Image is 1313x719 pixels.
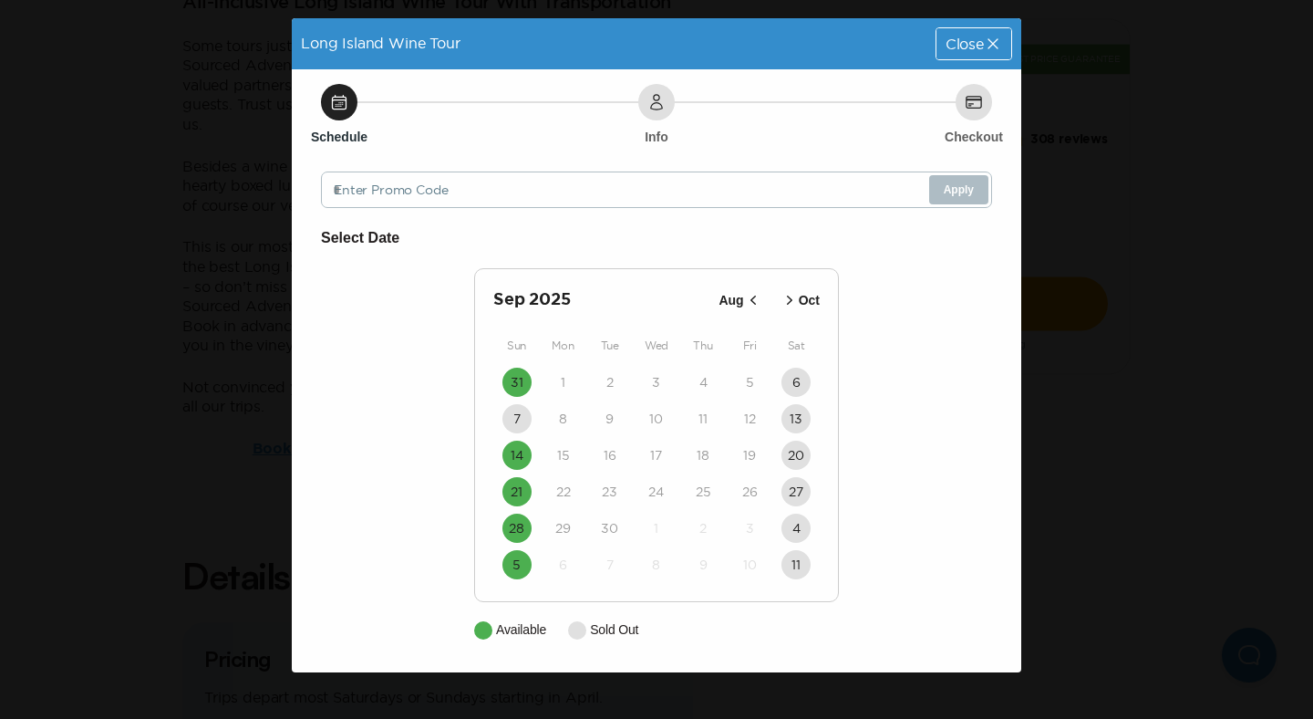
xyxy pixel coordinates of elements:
button: 15 [549,441,578,470]
time: 8 [652,556,660,574]
time: 23 [602,483,617,501]
button: 22 [549,477,578,506]
button: 1 [642,514,671,543]
time: 14 [511,446,523,464]
time: 3 [746,519,754,537]
time: 9 [699,556,708,574]
time: 2 [606,373,614,391]
button: 14 [502,441,532,470]
time: 4 [792,519,801,537]
p: Available [496,620,546,640]
time: 9 [605,410,614,428]
p: Aug [719,291,743,310]
span: Close [946,36,984,51]
button: 31 [502,368,532,397]
button: 26 [735,477,764,506]
button: 21 [502,477,532,506]
button: 11 [781,550,811,579]
button: 29 [549,514,578,543]
time: 6 [792,373,801,391]
time: 8 [559,410,567,428]
button: 28 [502,514,532,543]
time: 5 [512,556,521,574]
button: 19 [735,441,764,470]
time: 26 [742,483,758,501]
button: Oct [775,286,825,316]
time: 28 [509,519,524,537]
div: Tue [586,335,633,357]
time: 18 [697,446,709,464]
button: 24 [642,477,671,506]
button: 8 [549,404,578,433]
time: 1 [561,373,565,391]
div: Thu [680,335,727,357]
button: 17 [642,441,671,470]
time: 20 [788,446,804,464]
button: 9 [595,404,625,433]
h6: Schedule [311,128,367,146]
button: 8 [642,550,671,579]
h2: Sep 2025 [493,287,713,313]
time: 11 [698,410,708,428]
time: 22 [556,483,571,501]
button: 7 [502,404,532,433]
button: 16 [595,441,625,470]
time: 1 [654,519,658,537]
time: 29 [555,519,571,537]
button: 23 [595,477,625,506]
button: 6 [781,368,811,397]
time: 31 [511,373,523,391]
button: 10 [642,404,671,433]
time: 3 [652,373,660,391]
time: 30 [601,519,618,537]
button: 2 [595,368,625,397]
p: Sold Out [590,620,638,640]
button: 5 [502,550,532,579]
time: 10 [743,556,757,574]
div: Mon [540,335,586,357]
h6: Checkout [945,128,1003,146]
time: 16 [604,446,616,464]
p: Oct [799,291,820,310]
time: 13 [790,410,802,428]
button: Aug [713,286,767,316]
time: 25 [696,483,711,501]
button: 7 [595,550,625,579]
time: 7 [513,410,521,428]
time: 15 [557,446,570,464]
button: 6 [549,550,578,579]
button: 9 [688,550,718,579]
button: 27 [781,477,811,506]
div: Wed [633,335,679,357]
button: 2 [688,514,718,543]
time: 10 [649,410,663,428]
button: 10 [735,550,764,579]
time: 2 [699,519,707,537]
button: 30 [595,514,625,543]
h6: Info [645,128,668,146]
button: 13 [781,404,811,433]
button: 5 [735,368,764,397]
time: 24 [648,483,664,501]
time: 6 [559,556,567,574]
button: 18 [688,441,718,470]
button: 12 [735,404,764,433]
button: 4 [781,514,811,543]
button: 20 [781,441,811,470]
button: 1 [549,368,578,397]
button: 4 [688,368,718,397]
h6: Select Date [321,226,992,250]
div: Fri [727,335,773,357]
button: 11 [688,404,718,433]
time: 4 [699,373,708,391]
time: 17 [650,446,662,464]
button: 3 [642,368,671,397]
time: 27 [789,483,803,501]
time: 12 [744,410,756,428]
time: 21 [511,483,522,501]
time: 7 [606,556,614,574]
button: 25 [688,477,718,506]
div: Sun [493,335,540,357]
span: Long Island Wine Tour [301,35,460,51]
time: 19 [743,446,756,464]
